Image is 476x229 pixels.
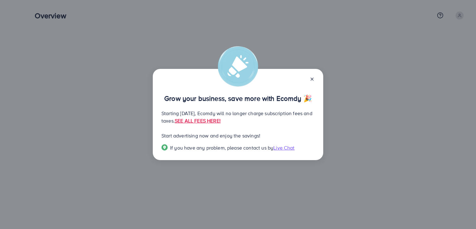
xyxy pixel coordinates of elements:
[161,95,315,102] p: Grow your business, save more with Ecomdy 🎉
[175,117,221,124] a: SEE ALL FEES HERE!
[161,144,168,150] img: Popup guide
[273,144,294,151] span: Live Chat
[170,144,273,151] span: If you have any problem, please contact us by
[161,110,315,124] p: Starting [DATE], Ecomdy will no longer charge subscription fees and taxes.
[218,46,258,87] img: alert
[161,132,315,139] p: Start advertising now and enjoy the savings!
